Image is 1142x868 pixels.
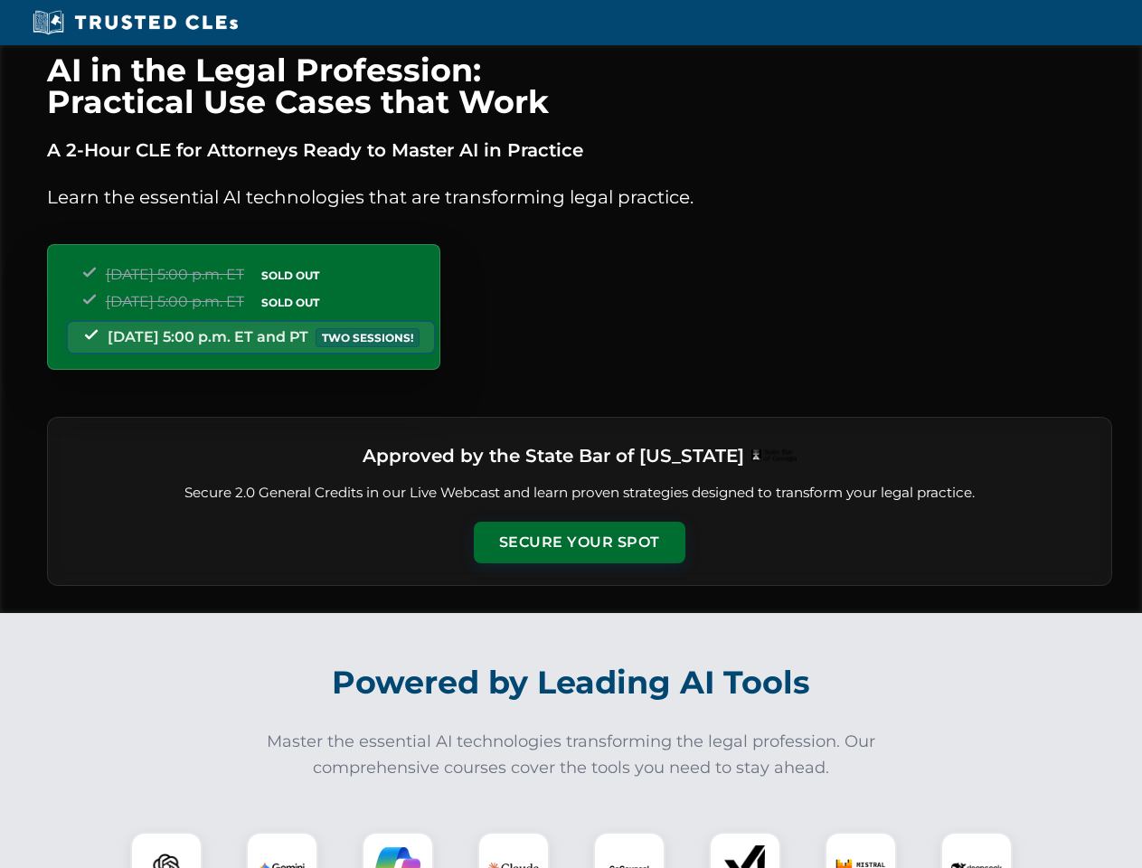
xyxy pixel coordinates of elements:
[255,266,326,285] span: SOLD OUT
[255,729,888,781] p: Master the essential AI technologies transforming the legal profession. Our comprehensive courses...
[70,483,1090,504] p: Secure 2.0 General Credits in our Live Webcast and learn proven strategies designed to transform ...
[363,439,744,472] h3: Approved by the State Bar of [US_STATE]
[255,293,326,312] span: SOLD OUT
[47,183,1112,212] p: Learn the essential AI technologies that are transforming legal practice.
[106,266,244,283] span: [DATE] 5:00 p.m. ET
[47,136,1112,165] p: A 2-Hour CLE for Attorneys Ready to Master AI in Practice
[47,54,1112,118] h1: AI in the Legal Profession: Practical Use Cases that Work
[751,449,797,462] img: Logo
[71,651,1072,714] h2: Powered by Leading AI Tools
[27,9,243,36] img: Trusted CLEs
[106,293,244,310] span: [DATE] 5:00 p.m. ET
[474,522,685,563] button: Secure Your Spot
